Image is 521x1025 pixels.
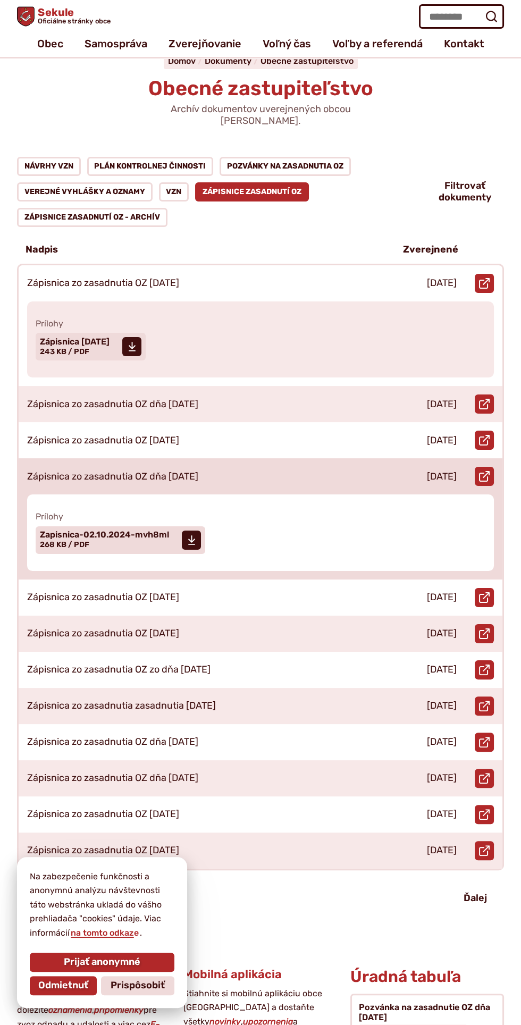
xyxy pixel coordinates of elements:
a: Návrhy VZN [17,157,81,176]
span: Filtrovať dokumenty [439,180,492,203]
a: Plán kontrolnej činnosti [87,157,214,176]
p: Zápisnica zo zasadnutia OZ [DATE] [27,278,179,289]
button: Prispôsobiť [101,976,174,995]
p: Zápisnica zo zasadnutia zasadnutia [DATE] [27,700,216,712]
span: Oficiálne stránky obce [38,18,111,24]
span: Prispôsobiť [111,980,165,992]
p: Zápisnica zo zasadnutia OZ dňa [DATE] [27,736,198,748]
h2: Úradná tabuľa [350,968,504,986]
p: [DATE] [427,700,457,712]
a: Voľby a referendá [332,33,423,54]
p: [DATE] [427,435,457,447]
p: Na zabezpečenie funkčnosti a anonymnú analýzu návštevnosti táto webstránka ukladá do vášho prehli... [30,870,174,940]
span: Obecné zastupiteľstvo [148,76,373,100]
a: Samospráva [85,33,147,54]
p: Zápisnica zo zasadnutia OZ [DATE] [27,809,179,820]
p: Zápisnica zo zasadnutia OZ dňa [DATE] [27,471,198,483]
p: Zápisnica zo zasadnutia OZ dňa [DATE] [27,399,198,410]
a: na tomto odkaze [70,928,140,938]
span: Domov [168,56,196,66]
span: Sekule [35,7,111,24]
p: Zverejnené [403,244,458,256]
a: Zápisnica [DATE] 243 KB / PDF [36,333,146,360]
p: Zápisnica zo zasadnutia OZ [DATE] [27,628,179,640]
p: [DATE] [427,628,457,640]
a: Verejné vyhlášky a oznamy [17,182,153,201]
span: Zapisnica-02.10.2024-mvh8ml [40,531,169,539]
strong: pripomienky [94,1005,144,1015]
p: Zápisnica zo zasadnutia OZ [DATE] [27,845,179,856]
p: [DATE] [427,471,457,483]
a: Voľný čas [263,33,311,54]
a: Zápisnice zasadnutí OZ - ARCHÍV [17,208,167,227]
button: Prijať anonymné [30,953,174,972]
p: Zápisnica zo zasadnutia OZ dňa [DATE] [27,772,198,784]
a: Zápisnice zasadnutí OZ [195,182,309,201]
span: Odmietnuť [38,980,88,992]
a: Logo Sekule, prejsť na domovskú stránku. [17,7,111,27]
p: Zápisnica zo zasadnutia OZ zo dňa [DATE] [27,664,211,676]
span: 268 KB / PDF [40,540,89,549]
a: VZN [159,182,189,201]
a: Zverejňovanie [169,33,241,54]
p: [DATE] [427,772,457,784]
p: Zápisnica zo zasadnutia OZ [DATE] [27,592,179,603]
p: Archív dokumentov uverejnených obcou [PERSON_NAME]. [133,104,388,127]
span: Zápisnica [DATE] [40,338,110,346]
h3: Mobilná aplikácia [183,968,337,981]
span: Prílohy [36,511,485,522]
p: [DATE] [427,845,457,856]
a: Zapisnica-02.10.2024-mvh8ml 268 KB / PDF [36,526,205,554]
p: Zápisnica zo zasadnutia OZ [DATE] [27,435,179,447]
a: Domov [168,56,205,66]
strong: oznámenia [48,1005,92,1015]
p: [DATE] [427,399,457,410]
button: Odmietnuť [30,976,97,995]
button: Filtrovať dokumenty [430,180,504,203]
a: Ďalej [455,888,495,908]
span: 243 KB / PDF [40,347,89,356]
p: [DATE] [427,592,457,603]
img: Prejsť na domovskú stránku [17,7,35,27]
a: Kontakt [444,33,484,54]
span: Dokumenty [205,56,251,66]
a: Pozvánky na zasadnutia OZ [220,157,351,176]
a: Obecné zastupiteľstvo [260,56,354,66]
p: Nadpis [26,244,58,256]
p: [DATE] [427,664,457,676]
span: Ďalej [464,892,487,904]
span: Prijať anonymné [64,956,140,968]
a: Dokumenty [205,56,260,66]
span: Prílohy [36,318,485,329]
a: Obec [37,33,63,54]
p: [DATE] [427,278,457,289]
p: [DATE] [427,809,457,820]
p: [DATE] [427,736,457,748]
